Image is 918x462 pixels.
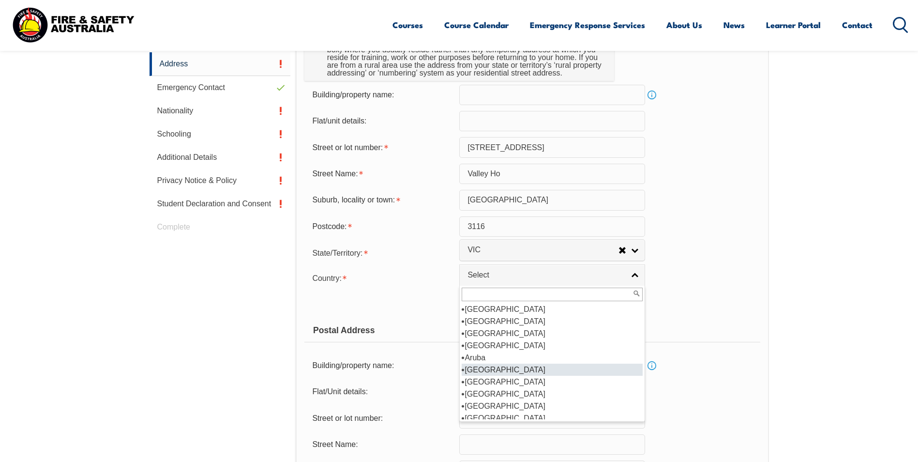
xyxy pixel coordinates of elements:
[842,12,873,38] a: Contact
[462,303,643,315] li: [GEOGRAPHIC_DATA]
[150,169,291,192] a: Privacy Notice & Policy
[312,249,362,257] span: State/Territory:
[304,268,459,287] div: Country is required.
[304,435,459,454] div: Street Name:
[723,12,745,38] a: News
[304,191,459,209] div: Suburb, locality or town is required.
[304,243,459,262] div: State/Territory is required.
[462,364,643,376] li: [GEOGRAPHIC_DATA]
[323,34,607,81] div: Please provide the physical address (street number and name not post office box) where you usuall...
[304,217,459,236] div: Postcode is required.
[304,138,459,156] div: Street or lot number is required.
[530,12,645,38] a: Emergency Response Services
[462,339,643,352] li: [GEOGRAPHIC_DATA]
[467,270,624,280] span: Select
[304,356,459,375] div: Building/property name:
[462,376,643,388] li: [GEOGRAPHIC_DATA]
[666,12,702,38] a: About Us
[304,409,459,428] div: Street or lot number:
[150,52,291,76] a: Address
[312,274,341,282] span: Country:
[150,146,291,169] a: Additional Details
[304,318,760,342] div: Postal Address
[462,327,643,339] li: [GEOGRAPHIC_DATA]
[467,245,618,255] span: VIC
[462,388,643,400] li: [GEOGRAPHIC_DATA]
[150,192,291,216] a: Student Declaration and Consent
[462,352,643,364] li: Aruba
[645,359,659,372] a: Info
[392,12,423,38] a: Courses
[304,86,459,104] div: Building/property name:
[462,400,643,412] li: [GEOGRAPHIC_DATA]
[645,88,659,102] a: Info
[462,412,643,424] li: [GEOGRAPHIC_DATA]
[150,99,291,123] a: Nationality
[304,383,459,401] div: Flat/Unit details:
[444,12,509,38] a: Course Calendar
[150,123,291,146] a: Schooling
[304,165,459,183] div: Street Name is required.
[304,112,459,130] div: Flat/unit details:
[462,315,643,327] li: [GEOGRAPHIC_DATA]
[150,76,291,99] a: Emergency Contact
[766,12,821,38] a: Learner Portal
